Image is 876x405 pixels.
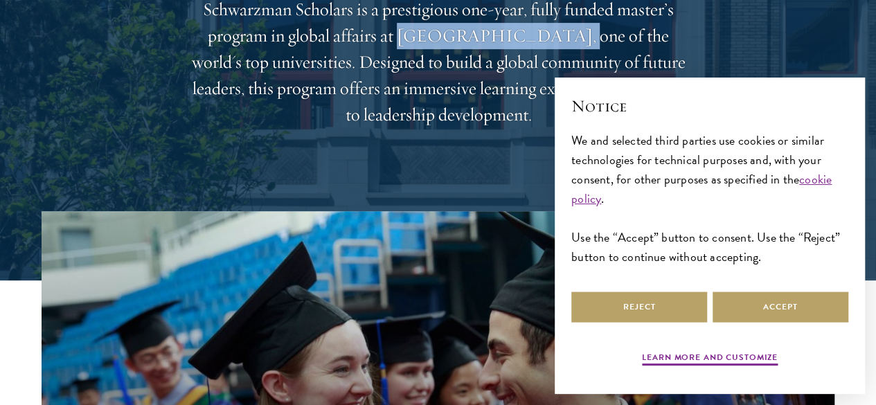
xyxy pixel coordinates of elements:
a: cookie policy [571,170,832,208]
button: Learn more and customize [642,351,778,368]
button: Reject [571,291,707,323]
button: Accept [713,291,848,323]
div: We and selected third parties use cookies or similar technologies for technical purposes and, wit... [571,131,848,267]
h2: Notice [571,94,848,118]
